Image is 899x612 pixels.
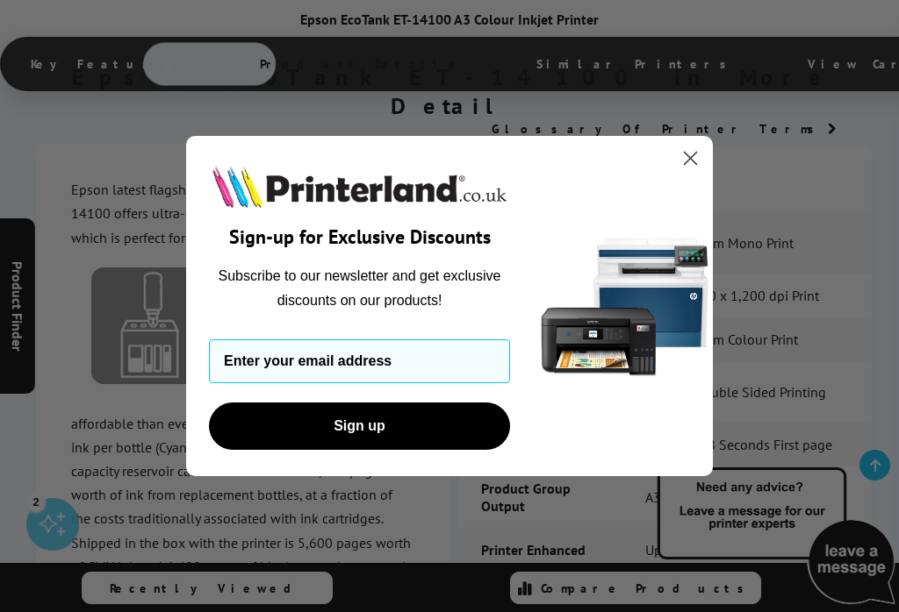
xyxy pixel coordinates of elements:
[537,136,713,477] img: 5290a21f-4df8-4860-95f4-ea1e8d0e8904.png
[229,224,491,249] span: Sign-up for Exclusive Discounts
[219,268,501,308] span: Subscribe to our newsletter and get exclusive discounts on our products!
[675,143,706,174] button: Close dialog
[209,402,510,450] button: Sign up
[209,162,510,211] img: Printerland.co.uk
[209,339,510,383] input: Enter your email address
